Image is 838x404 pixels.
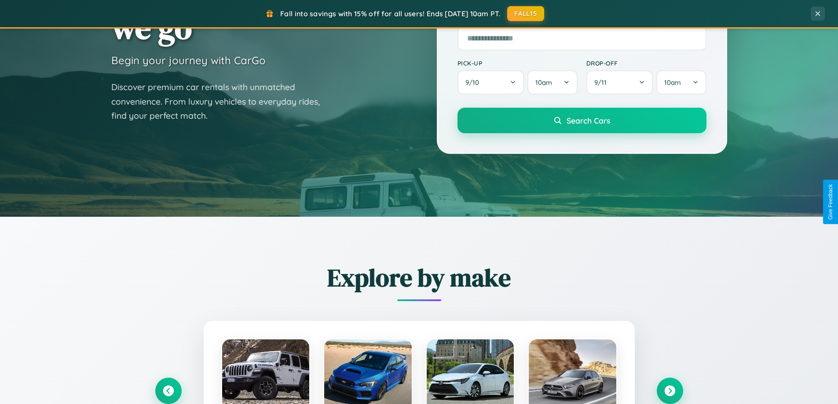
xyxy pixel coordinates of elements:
[280,9,501,18] span: Fall into savings with 15% off for all users! Ends [DATE] 10am PT.
[567,116,610,125] span: Search Cars
[656,70,706,95] button: 10am
[586,59,706,67] label: Drop-off
[465,78,483,87] span: 9 / 10
[111,80,331,123] p: Discover premium car rentals with unmatched convenience. From luxury vehicles to everyday rides, ...
[507,6,544,21] button: FALL15
[457,70,524,95] button: 9/10
[111,54,266,67] h3: Begin your journey with CarGo
[827,184,834,220] div: Give Feedback
[586,70,653,95] button: 9/11
[457,59,578,67] label: Pick-up
[457,108,706,133] button: Search Cars
[664,78,681,87] span: 10am
[535,78,552,87] span: 10am
[527,70,577,95] button: 10am
[594,78,611,87] span: 9 / 11
[155,261,683,295] h2: Explore by make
